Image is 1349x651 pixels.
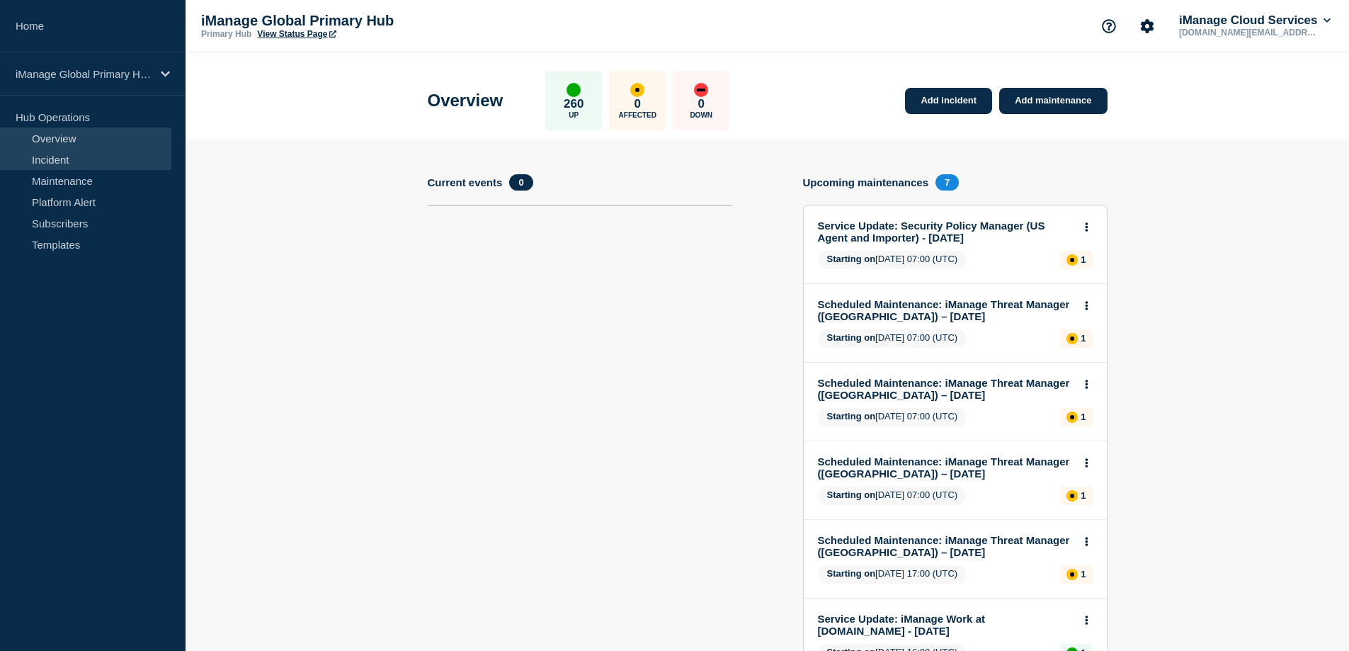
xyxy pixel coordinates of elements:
[201,29,251,39] p: Primary Hub
[1132,11,1162,41] button: Account settings
[1081,333,1086,344] p: 1
[1094,11,1124,41] button: Support
[818,613,1074,637] a: Service Update: iManage Work at [DOMAIN_NAME] - [DATE]
[1176,28,1324,38] p: [DOMAIN_NAME][EMAIL_ADDRESS][DOMAIN_NAME]
[564,97,584,111] p: 260
[905,88,992,114] a: Add incident
[630,83,644,97] div: affected
[1081,490,1086,501] p: 1
[818,329,967,348] span: [DATE] 07:00 (UTC)
[935,174,959,191] span: 7
[690,111,712,119] p: Down
[619,111,656,119] p: Affected
[428,176,503,188] h4: Current events
[818,455,1074,480] a: Scheduled Maintenance: iManage Threat Manager ([GEOGRAPHIC_DATA]) – [DATE]
[818,487,967,505] span: [DATE] 07:00 (UTC)
[257,29,336,39] a: View Status Page
[827,489,876,500] span: Starting on
[803,176,929,188] h4: Upcoming maintenances
[1066,569,1078,580] div: affected
[1081,569,1086,579] p: 1
[818,408,967,426] span: [DATE] 07:00 (UTC)
[1066,254,1078,266] div: affected
[694,83,708,97] div: down
[999,88,1107,114] a: Add maintenance
[827,411,876,421] span: Starting on
[428,91,503,111] h1: Overview
[569,111,579,119] p: Up
[567,83,581,97] div: up
[1066,490,1078,502] div: affected
[698,97,705,111] p: 0
[634,97,641,111] p: 0
[818,220,1074,244] a: Service Update: Security Policy Manager (US Agent and Importer) - [DATE]
[818,565,967,584] span: [DATE] 17:00 (UTC)
[509,174,533,191] span: 0
[1081,412,1086,422] p: 1
[1081,254,1086,265] p: 1
[16,68,152,80] p: iManage Global Primary Hub
[818,298,1074,322] a: Scheduled Maintenance: iManage Threat Manager ([GEOGRAPHIC_DATA]) – [DATE]
[827,254,876,264] span: Starting on
[827,568,876,579] span: Starting on
[818,377,1074,401] a: Scheduled Maintenance: iManage Threat Manager ([GEOGRAPHIC_DATA]) – [DATE]
[201,13,484,29] p: iManage Global Primary Hub
[818,534,1074,558] a: Scheduled Maintenance: iManage Threat Manager ([GEOGRAPHIC_DATA]) – [DATE]
[827,332,876,343] span: Starting on
[1066,333,1078,344] div: affected
[1176,13,1333,28] button: iManage Cloud Services
[1066,412,1078,423] div: affected
[818,251,967,269] span: [DATE] 07:00 (UTC)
